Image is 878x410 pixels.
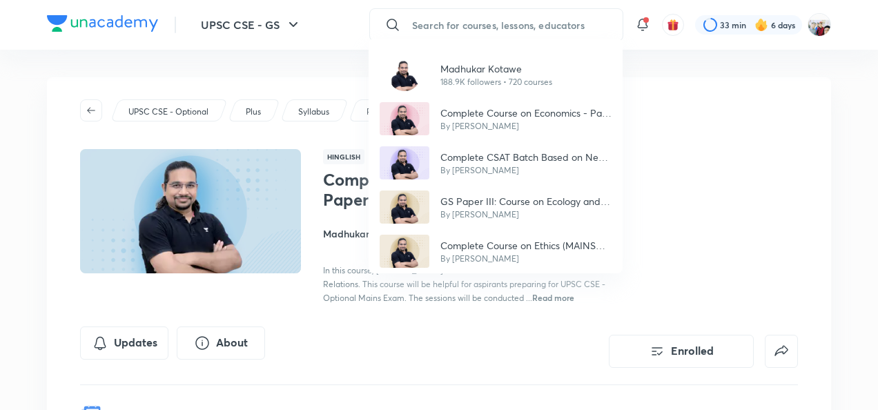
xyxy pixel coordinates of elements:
img: Avatar [380,146,429,179]
p: Madhukar Kotawe [440,61,552,76]
img: Avatar [380,235,429,268]
p: By [PERSON_NAME] [440,253,612,265]
a: AvatarComplete Course on Economics - Part IBy [PERSON_NAME] [369,97,623,141]
a: AvatarGS Paper III: Course on Ecology and Environment - UPSC Prelims and MainsBy [PERSON_NAME] [369,185,623,229]
p: GS Paper III: Course on Ecology and Environment - UPSC Prelims and Mains [440,194,612,208]
a: AvatarMadhukar Kotawe188.9K followers • 720 courses [369,52,623,97]
img: Avatar [380,191,429,224]
p: Complete CSAT Batch Based on New Pattern : 2026 [440,150,612,164]
img: Avatar [388,58,421,91]
p: Complete Course on Ethics (MAINS GS-IV) [440,238,612,253]
img: Avatar [380,102,429,135]
a: AvatarComplete Course on Ethics (MAINS GS-IV)By [PERSON_NAME] [369,229,623,273]
p: By [PERSON_NAME] [440,208,612,221]
p: By [PERSON_NAME] [440,120,612,133]
p: 188.9K followers • 720 courses [440,76,552,88]
a: AvatarComplete CSAT Batch Based on New Pattern : 2026By [PERSON_NAME] [369,141,623,185]
p: By [PERSON_NAME] [440,164,612,177]
p: Complete Course on Economics - Part I [440,106,612,120]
